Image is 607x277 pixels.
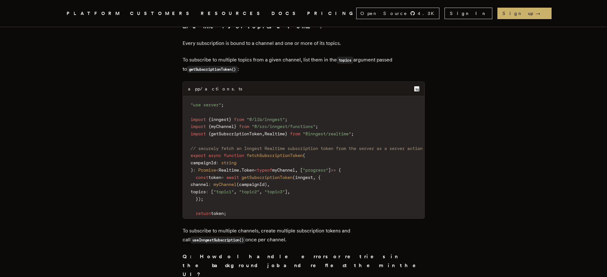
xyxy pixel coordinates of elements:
[247,153,303,158] span: fetchSubscriptionToken
[303,167,328,173] span: "progress"
[318,175,321,180] span: {
[262,131,264,136] span: ,
[293,175,295,180] span: (
[211,131,262,136] span: getSubscriptionToken
[221,102,224,107] span: ;
[331,167,336,173] span: >>
[208,182,211,187] span: :
[271,10,300,18] a: DOCS
[267,182,270,187] span: ,
[315,124,318,129] span: ;
[252,124,315,129] span: "@/src/inngest/functions"
[193,167,196,173] span: :
[224,153,244,158] span: function
[242,167,254,173] span: Token
[208,131,211,136] span: {
[247,117,285,122] span: "@/lib/inngest"
[191,153,206,158] span: export
[234,117,244,122] span: from
[360,10,408,17] span: Open Source
[536,10,546,17] span: →
[208,175,221,180] span: token
[264,182,267,187] span: )
[188,86,242,92] div: app/actions.ts
[257,167,272,173] span: typeof
[264,189,285,194] span: "topic3"
[206,189,208,194] span: :
[285,189,287,194] span: ]
[236,182,239,187] span: (
[211,189,213,194] span: [
[191,102,221,107] span: "use server"
[183,39,425,48] p: Every subscription is bound to a channel and one or more of its topics.
[303,131,351,136] span: "@inngest/realtime"
[224,211,226,216] span: ;
[196,175,208,180] span: const
[300,167,303,173] span: [
[351,131,354,136] span: ;
[191,167,193,173] span: )
[264,131,285,136] span: Realtime
[285,117,287,122] span: ;
[211,211,224,216] span: token
[191,189,206,194] span: topics
[208,117,211,122] span: {
[239,182,264,187] span: campaignId
[198,167,216,173] span: Promise
[285,131,287,136] span: }
[191,182,208,187] span: channel
[239,167,242,173] span: .
[239,124,249,129] span: from
[295,175,313,180] span: inngest
[221,160,236,165] span: string
[303,153,305,158] span: (
[191,124,206,129] span: import
[187,66,238,73] code: getSubscriptionToken()
[196,211,211,216] span: return
[226,175,239,180] span: await
[198,196,201,202] span: )
[242,175,293,180] span: getSubscriptionToken
[191,146,423,151] span: // securely fetch an Inngest Realtime subscription token from the server as a server action
[290,131,300,136] span: from
[497,8,552,19] a: Sign up
[295,167,298,173] span: ,
[444,8,492,19] a: Sign In
[338,167,341,173] span: {
[211,124,234,129] span: myChannel
[418,10,438,17] span: 4.3 K
[201,196,203,202] span: ;
[67,10,122,18] button: PLATFORM
[337,57,353,64] code: topics
[307,10,356,18] a: PRICING
[254,167,257,173] span: <
[287,189,290,194] span: ,
[201,10,264,18] button: RESOURCES
[183,55,425,74] p: To subscribe to multiple topics from a given channel, list them in the argument passed to :
[313,175,315,180] span: ,
[191,117,206,122] span: import
[272,167,295,173] span: myChannel
[221,175,224,180] span: =
[191,237,246,244] code: useInngestSubscription()
[328,167,331,173] span: ]
[191,131,206,136] span: import
[130,10,193,18] a: CUSTOMERS
[229,117,231,122] span: }
[213,182,236,187] span: myChannel
[213,189,234,194] span: "topic1"
[211,117,229,122] span: inngest
[183,226,425,245] p: To subscribe to multiple channels, create multiple subscription tokens and call once per channel.
[191,160,216,165] span: campaignId
[216,160,219,165] span: :
[234,189,236,194] span: ,
[239,189,259,194] span: "topic2"
[196,196,198,202] span: }
[219,167,239,173] span: Realtime
[208,124,211,129] span: {
[259,189,262,194] span: ,
[208,153,221,158] span: async
[216,167,219,173] span: <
